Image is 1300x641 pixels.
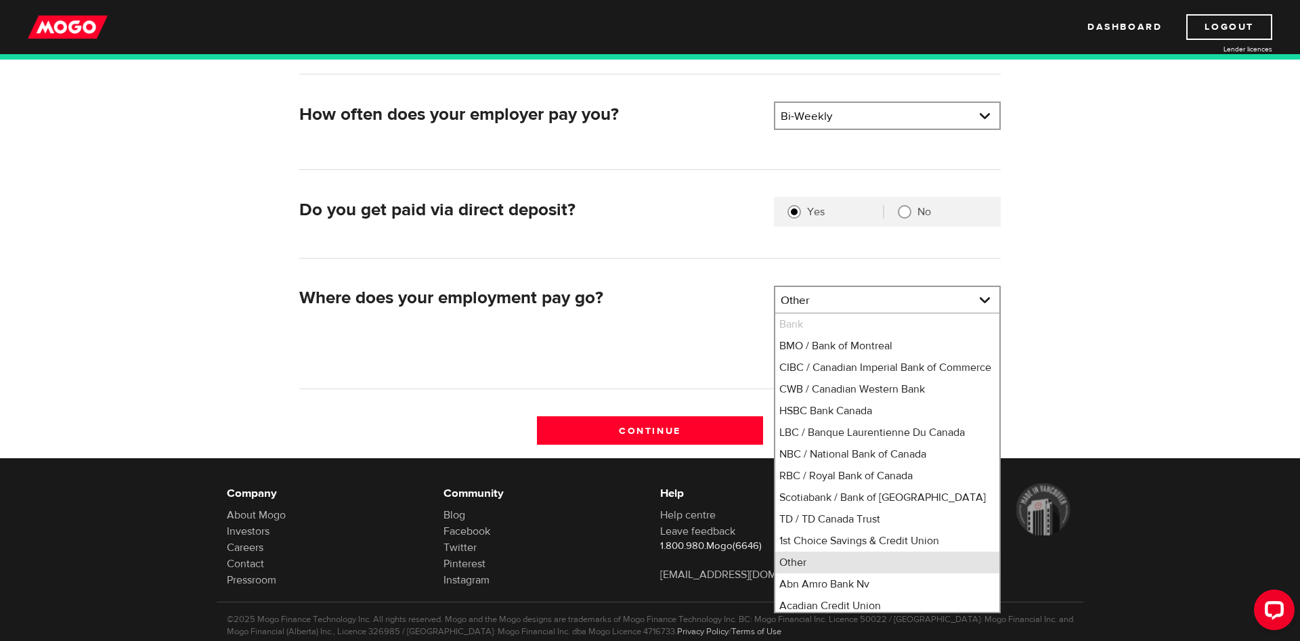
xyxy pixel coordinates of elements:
input: No [898,205,911,219]
label: Yes [807,205,883,219]
iframe: LiveChat chat widget [1243,584,1300,641]
a: Logout [1186,14,1272,40]
li: CIBC / Canadian Imperial Bank of Commerce [775,357,999,378]
input: Yes [787,205,801,219]
a: Careers [227,541,263,554]
a: Privacy Policy [677,626,729,637]
li: Scotiabank / Bank of [GEOGRAPHIC_DATA] [775,487,999,508]
li: HSBC Bank Canada [775,400,999,422]
h6: Community [443,485,640,502]
a: Pressroom [227,573,276,587]
a: Lender licences [1171,44,1272,54]
a: [EMAIL_ADDRESS][DOMAIN_NAME] [660,568,833,581]
a: Terms of Use [731,626,781,637]
a: Facebook [443,525,490,538]
li: Abn Amro Bank Nv [775,573,999,595]
p: ©2025 Mogo Finance Technology Inc. All rights reserved. Mogo and the Mogo designs are trademarks ... [227,613,1073,638]
input: Continue [537,416,764,445]
img: mogo_logo-11ee424be714fa7cbb0f0f49df9e16ec.png [28,14,108,40]
h6: Company [227,485,423,502]
li: TD / TD Canada Trust [775,508,999,530]
li: Other [775,552,999,573]
li: NBC / National Bank of Canada [775,443,999,465]
a: Investors [227,525,269,538]
li: CWB / Canadian Western Bank [775,378,999,400]
h2: How often does your employer pay you? [299,104,764,125]
h6: Help [660,485,857,502]
a: About Mogo [227,508,286,522]
li: BMO / Bank of Montreal [775,335,999,357]
a: Instagram [443,573,490,587]
a: Blog [443,508,465,522]
a: Help centre [660,508,716,522]
li: RBC / Royal Bank of Canada [775,465,999,487]
a: Twitter [443,541,477,554]
h2: Do you get paid via direct deposit? [299,200,764,221]
li: Acadian Credit Union [775,595,999,617]
li: LBC / Banque Laurentienne Du Canada [775,422,999,443]
a: Contact [227,557,264,571]
li: Bank [775,313,999,335]
label: No [917,205,987,219]
h2: Where does your employment pay go? [299,288,764,309]
a: Pinterest [443,557,485,571]
a: Dashboard [1087,14,1162,40]
li: 1st Choice Savings & Credit Union [775,530,999,552]
a: Leave feedback [660,525,735,538]
p: 1.800.980.Mogo(6646) [660,539,857,553]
